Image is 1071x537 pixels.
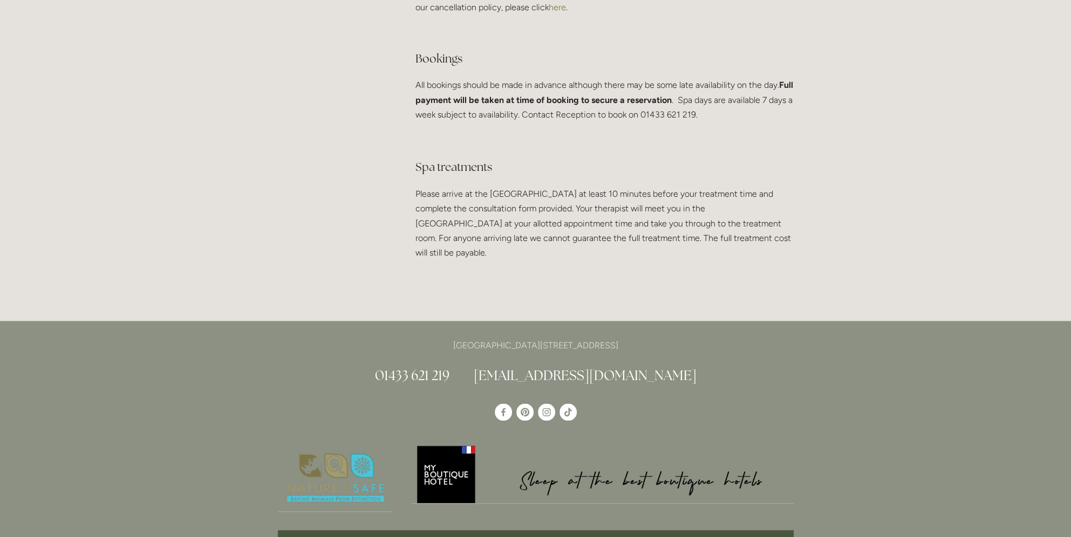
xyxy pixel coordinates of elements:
a: Losehill House Hotel & Spa [495,403,512,421]
h3: Bookings [415,26,794,70]
img: Nature's Safe - Logo [278,444,393,512]
a: Instagram [538,403,555,421]
a: Pinterest [516,403,534,421]
a: TikTok [560,403,577,421]
p: [GEOGRAPHIC_DATA][STREET_ADDRESS] [278,338,794,353]
a: [EMAIL_ADDRESS][DOMAIN_NAME] [474,367,697,384]
p: All bookings should be made in advance although there may be some late availability on the day. .... [415,78,794,122]
em: . [485,247,487,258]
h3: Spa treatments [415,156,794,178]
p: Please arrive at the [GEOGRAPHIC_DATA] at least 10 minutes before your treatment time and complet... [415,187,794,260]
strong: Full payment will be taken at time of booking to secure a reservation [415,80,795,105]
img: My Boutique Hotel - Logo [411,444,794,504]
a: here [549,2,566,12]
a: 01433 621 219 [375,367,449,384]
